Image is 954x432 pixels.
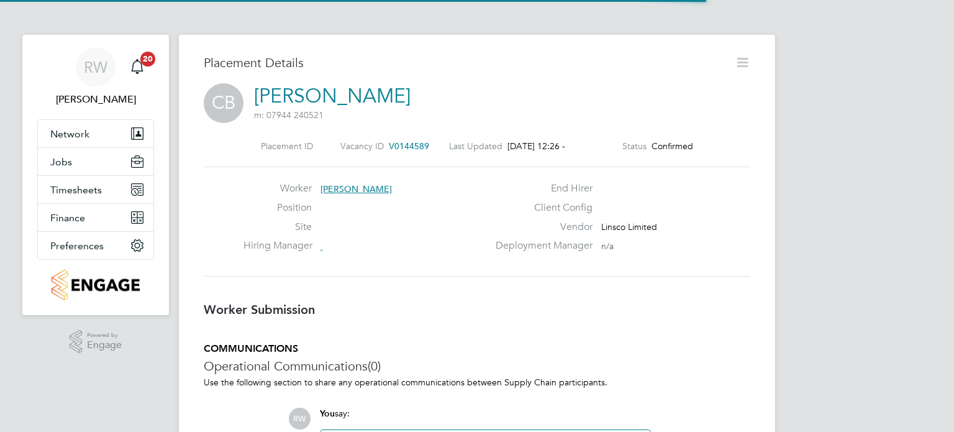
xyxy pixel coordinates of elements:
img: countryside-properties-logo-retina.png [52,270,139,300]
a: Powered byEngage [70,330,122,354]
label: Vendor [488,221,593,234]
label: Client Config [488,201,593,214]
span: You [320,408,335,419]
span: Timesheets [50,184,102,196]
nav: Main navigation [22,35,169,315]
button: Finance [38,204,153,231]
span: Confirmed [652,140,693,152]
span: Finance [50,212,85,224]
button: Preferences [38,232,153,259]
span: RW [84,59,107,75]
label: Site [243,221,312,234]
label: Deployment Manager [488,239,593,252]
label: Status [622,140,647,152]
a: Go to home page [37,270,154,300]
span: Engage [87,340,122,351]
button: Jobs [38,148,153,175]
span: (0) [368,358,381,374]
a: 20 [125,47,150,87]
span: [DATE] 12:26 - [507,140,565,152]
h3: Placement Details [204,55,725,71]
span: CB [204,83,243,123]
h5: COMMUNICATIONS [204,342,750,356]
span: Powered by [87,330,122,341]
a: [PERSON_NAME] [254,84,411,108]
label: End Hirer [488,182,593,195]
span: n/a [601,241,614,252]
span: V0144589 [389,140,429,152]
span: Jobs [50,156,72,168]
span: Linsco Limited [601,221,657,232]
b: Worker Submission [204,302,315,317]
span: RW [289,408,311,430]
h3: Operational Communications [204,358,750,374]
span: [PERSON_NAME] [320,183,392,195]
a: RW[PERSON_NAME] [37,47,154,107]
span: Network [50,128,89,140]
label: Hiring Manager [243,239,312,252]
button: Network [38,120,153,147]
label: Placement ID [261,140,313,152]
span: 20 [140,52,155,67]
label: Position [243,201,312,214]
p: Use the following section to share any operational communications between Supply Chain participants. [204,377,750,388]
span: m: 07944 240521 [254,109,324,121]
label: Vacancy ID [340,140,384,152]
button: Timesheets [38,176,153,203]
span: Richard Walsh [37,92,154,107]
label: Worker [243,182,312,195]
div: say: [320,408,651,430]
label: Last Updated [449,140,502,152]
span: Preferences [50,240,104,252]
